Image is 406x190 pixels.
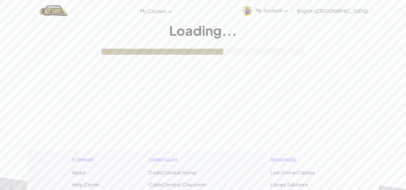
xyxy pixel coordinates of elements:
h1: Company [72,157,100,163]
a: Help Center [72,181,100,188]
a: Live Online Classes [270,169,315,176]
span: My Account [255,7,288,14]
img: Home [40,5,68,17]
a: Ozaria by CodeCombat logo [40,5,68,17]
a: My Courses [137,3,175,19]
a: Library Solutions [270,181,308,188]
span: English ([GEOGRAPHIC_DATA]) [297,8,368,14]
h1: Resources [270,157,334,163]
span: CodeCombat Home [149,169,196,176]
h1: Curriculum [149,157,221,163]
a: English ([GEOGRAPHIC_DATA]) [294,3,371,19]
a: My Account [240,1,291,20]
img: avatar [243,6,252,16]
span: My Courses [140,8,166,14]
a: About [72,169,86,176]
a: CodeCombat Classroom [149,181,207,188]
